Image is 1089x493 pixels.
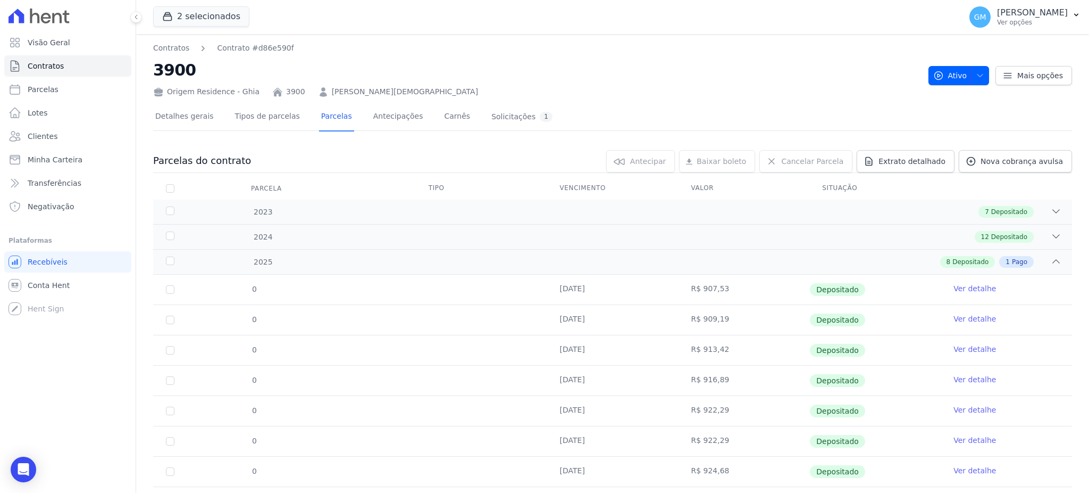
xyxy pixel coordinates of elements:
[678,305,809,335] td: R$ 909,19
[810,435,865,448] span: Depositado
[933,66,967,85] span: Ativo
[952,257,989,267] span: Depositado
[166,467,174,476] input: Só é possível selecionar pagamentos em aberto
[1012,257,1027,267] span: Pago
[4,275,131,296] a: Conta Hent
[28,178,81,188] span: Transferências
[678,177,809,200] th: Valor
[253,207,273,218] span: 2023
[251,437,257,445] span: 0
[166,407,174,415] input: Só é possível selecionar pagamentos em aberto
[810,405,865,417] span: Depositado
[233,103,302,132] a: Tipos de parcelas
[153,86,259,97] div: Origem Residence - Ghia
[997,18,1068,27] p: Ver opções
[810,465,865,478] span: Depositado
[4,172,131,194] a: Transferências
[540,112,552,122] div: 1
[953,314,996,324] a: Ver detalhe
[28,280,70,291] span: Conta Hent
[442,103,472,132] a: Carnês
[547,396,678,426] td: [DATE]
[946,257,951,267] span: 8
[991,232,1027,242] span: Depositado
[153,43,920,54] nav: Breadcrumb
[416,177,547,200] th: Tipo
[251,376,257,384] span: 0
[153,103,216,132] a: Detalhes gerais
[809,177,941,200] th: Situação
[253,257,273,268] span: 2025
[4,149,131,170] a: Minha Carteira
[547,366,678,396] td: [DATE]
[251,285,257,293] span: 0
[678,396,809,426] td: R$ 922,29
[878,156,945,167] span: Extrato detalhado
[810,314,865,326] span: Depositado
[489,103,555,132] a: Solicitações1
[997,7,1068,18] p: [PERSON_NAME]
[11,457,36,482] div: Open Intercom Messenger
[928,66,990,85] button: Ativo
[153,6,249,27] button: 2 selecionados
[4,102,131,124] a: Lotes
[251,315,257,324] span: 0
[251,406,257,415] span: 0
[810,374,865,387] span: Depositado
[985,207,989,217] span: 7
[4,251,131,273] a: Recebíveis
[981,156,1063,167] span: Nova cobrança avulsa
[286,86,305,97] a: 3900
[953,465,996,476] a: Ver detalhe
[678,426,809,456] td: R$ 922,29
[28,201,74,212] span: Negativação
[1017,70,1063,81] span: Mais opções
[953,344,996,355] a: Ver detalhe
[810,283,865,296] span: Depositado
[857,150,954,172] a: Extrato detalhado
[974,13,986,21] span: GM
[166,437,174,446] input: Só é possível selecionar pagamentos em aberto
[166,346,174,355] input: Só é possível selecionar pagamentos em aberto
[547,275,678,305] td: [DATE]
[547,305,678,335] td: [DATE]
[547,426,678,456] td: [DATE]
[28,131,57,142] span: Clientes
[332,86,478,97] a: [PERSON_NAME][DEMOGRAPHIC_DATA]
[995,66,1072,85] a: Mais opções
[981,232,989,242] span: 12
[4,126,131,147] a: Clientes
[153,154,251,167] h3: Parcelas do contrato
[4,79,131,100] a: Parcelas
[9,234,127,247] div: Plataformas
[28,154,82,165] span: Minha Carteira
[28,84,58,95] span: Parcelas
[547,457,678,487] td: [DATE]
[953,374,996,385] a: Ver detalhe
[166,316,174,324] input: Só é possível selecionar pagamentos em aberto
[678,366,809,396] td: R$ 916,89
[153,58,920,82] h2: 3900
[251,467,257,475] span: 0
[166,285,174,294] input: Só é possível selecionar pagamentos em aberto
[953,405,996,415] a: Ver detalhe
[678,275,809,305] td: R$ 907,53
[153,43,189,54] a: Contratos
[959,150,1072,172] a: Nova cobrança avulsa
[961,2,1089,32] button: GM [PERSON_NAME] Ver opções
[810,344,865,357] span: Depositado
[953,283,996,294] a: Ver detalhe
[1006,257,1010,267] span: 1
[251,346,257,354] span: 0
[253,232,273,243] span: 2024
[991,207,1027,217] span: Depositado
[547,177,678,200] th: Vencimento
[28,61,64,71] span: Contratos
[319,103,354,132] a: Parcelas
[28,37,70,48] span: Visão Geral
[953,435,996,446] a: Ver detalhe
[4,32,131,53] a: Visão Geral
[28,108,48,118] span: Lotes
[4,55,131,77] a: Contratos
[491,112,552,122] div: Solicitações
